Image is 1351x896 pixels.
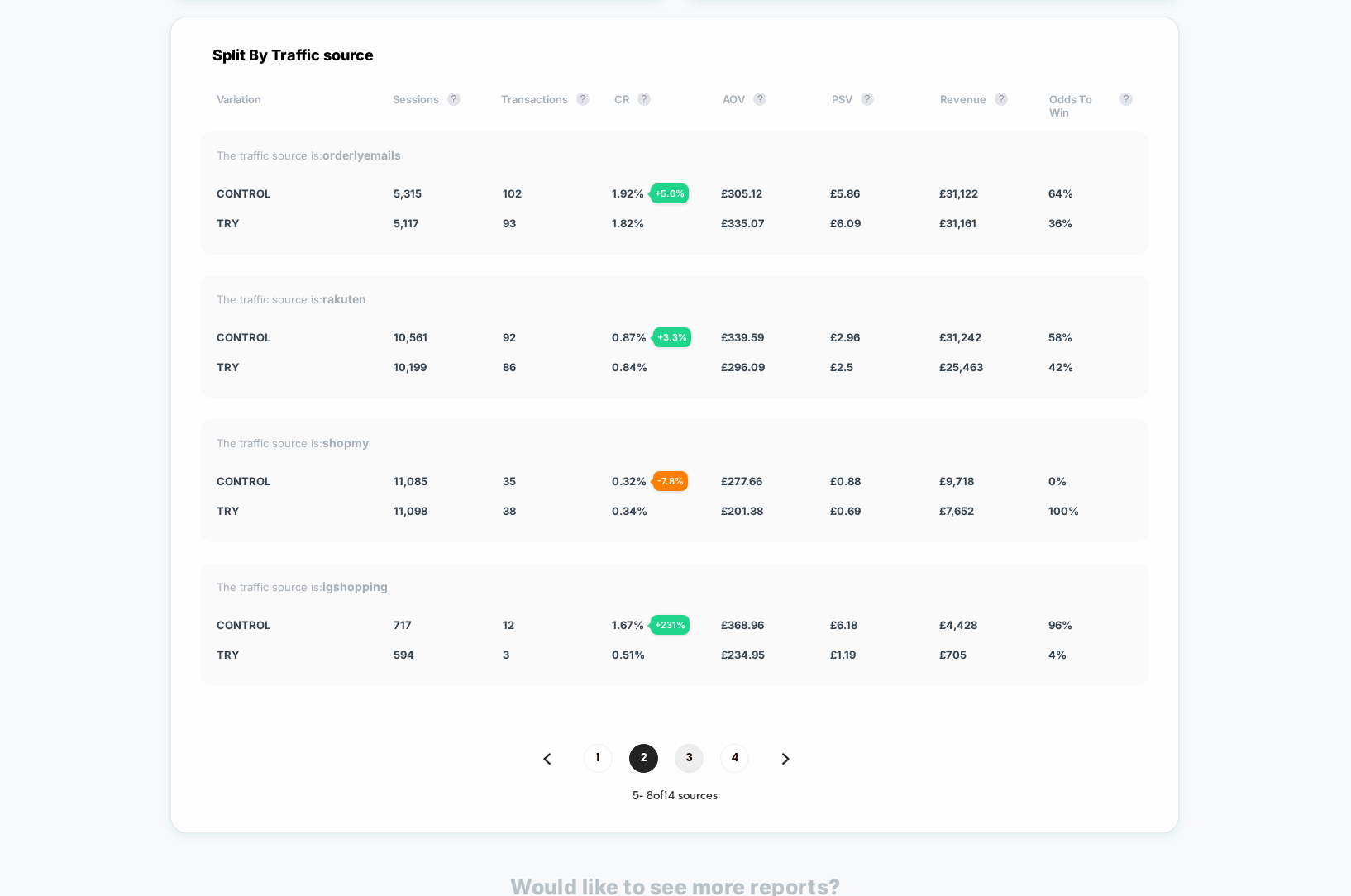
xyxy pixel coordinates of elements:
[721,618,764,631] span: £ 368.96
[1048,474,1133,488] div: 0%
[612,187,644,200] span: 1.92 %
[830,504,861,517] span: £ 0.69
[394,360,427,374] span: 10,199
[939,474,974,488] span: £ 9,718
[503,331,516,344] span: 92
[217,148,1133,162] div: The traffic source is:
[830,648,856,661] span: £ 1.19
[830,618,857,631] span: £ 6.18
[217,217,369,230] div: try
[217,292,1133,306] div: The traffic source is:
[322,436,369,450] strong: shopmy
[721,187,762,200] span: £ 305.12
[651,615,690,635] div: + 231 %
[217,360,369,374] div: try
[394,648,414,661] span: 594
[614,93,698,119] div: CR
[1048,217,1133,230] div: 36%
[612,474,647,488] span: 0.32 %
[939,504,974,517] span: £ 7,652
[612,360,647,374] span: 0.84 %
[653,471,688,491] div: - 7.8 %
[217,474,369,488] div: control
[584,744,613,773] span: 1
[612,217,644,230] span: 1.82 %
[1048,504,1133,517] div: 100%
[217,579,1133,593] div: The traffic source is:
[394,618,412,631] span: 717
[394,331,427,344] span: 10,561
[939,648,967,661] span: £ 705
[651,183,689,203] div: + 5.6 %
[322,579,388,593] strong: igshopping
[503,360,516,374] span: 86
[782,753,790,765] img: pagination forward
[200,46,1149,64] div: Split By Traffic source
[394,217,419,230] span: 5,117
[394,474,427,488] span: 11,085
[503,187,522,200] span: 102
[503,217,516,230] span: 93
[503,474,516,488] span: 35
[940,93,1024,119] div: Revenue
[217,187,369,200] div: control
[830,217,861,230] span: £ 6.09
[721,360,765,374] span: £ 296.09
[1048,187,1133,200] div: 64%
[501,93,590,119] div: Transactions
[753,93,766,106] button: ?
[939,360,983,374] span: £ 25,463
[830,360,853,374] span: £ 2.5
[576,93,590,106] button: ?
[832,93,915,119] div: PSV
[503,648,509,661] span: 3
[612,504,647,517] span: 0.34 %
[200,789,1149,803] div: 5 - 8 of 14 sources
[830,187,860,200] span: £ 5.86
[629,744,658,773] span: 2
[447,93,461,106] button: ?
[830,474,861,488] span: £ 0.88
[322,148,401,162] strong: orderlyemails
[217,331,369,344] div: control
[995,93,1008,106] button: ?
[939,331,981,344] span: £ 31,242
[503,618,514,631] span: 12
[721,331,764,344] span: £ 339.59
[394,187,422,200] span: 5,315
[217,504,369,517] div: try
[393,93,476,119] div: Sessions
[723,93,806,119] div: AOV
[653,327,691,347] div: + 3.3 %
[939,217,976,230] span: £ 31,161
[217,436,1133,450] div: The traffic source is:
[721,217,765,230] span: £ 335.07
[503,504,516,517] span: 38
[543,753,551,765] img: pagination back
[1049,93,1133,119] div: Odds To Win
[720,744,749,773] span: 4
[637,93,651,106] button: ?
[1048,648,1133,661] div: 4%
[217,648,369,661] div: try
[322,292,366,306] strong: rakuten
[939,618,977,631] span: £ 4,428
[612,331,647,344] span: 0.87 %
[830,331,860,344] span: £ 2.96
[1048,360,1133,374] div: 42%
[612,648,645,661] span: 0.51 %
[1048,618,1133,631] div: 96%
[612,618,644,631] span: 1.67 %
[394,504,427,517] span: 11,098
[1048,331,1133,344] div: 58%
[721,648,765,661] span: £ 234.95
[217,618,369,631] div: control
[861,93,874,106] button: ?
[721,504,763,517] span: £ 201.38
[1119,93,1133,106] button: ?
[939,187,978,200] span: £ 31,122
[217,93,368,119] div: Variation
[675,744,704,773] span: 3
[721,474,762,488] span: £ 277.66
